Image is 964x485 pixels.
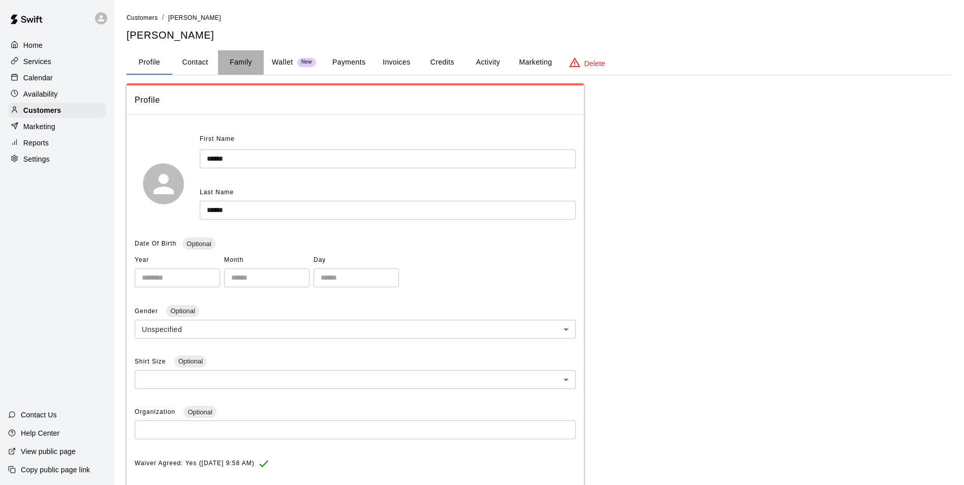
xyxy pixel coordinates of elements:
[135,408,177,415] span: Organization
[127,50,172,75] button: Profile
[8,54,106,69] a: Services
[511,50,560,75] button: Marketing
[314,252,399,268] span: Day
[127,12,952,23] nav: breadcrumb
[127,28,952,42] h5: [PERSON_NAME]
[21,410,57,420] p: Contact Us
[324,50,374,75] button: Payments
[584,58,605,69] p: Delete
[200,189,234,196] span: Last Name
[8,151,106,167] a: Settings
[23,154,50,164] p: Settings
[127,13,158,21] a: Customers
[8,38,106,53] a: Home
[8,86,106,102] a: Availability
[135,252,220,268] span: Year
[135,358,168,365] span: Shirt Size
[172,50,218,75] button: Contact
[21,446,76,457] p: View public page
[135,456,255,472] span: Waiver Agreed: Yes ([DATE] 9:58 AM)
[465,50,511,75] button: Activity
[182,240,215,248] span: Optional
[272,57,293,68] p: Wallet
[174,357,207,365] span: Optional
[162,12,164,23] li: /
[218,50,264,75] button: Family
[21,428,59,438] p: Help Center
[166,307,199,315] span: Optional
[297,59,316,66] span: New
[8,135,106,150] a: Reports
[23,56,51,67] p: Services
[135,320,576,339] div: Unspecified
[419,50,465,75] button: Credits
[23,89,58,99] p: Availability
[127,50,952,75] div: basic tabs example
[168,14,221,21] span: [PERSON_NAME]
[200,131,235,147] span: First Name
[183,408,216,416] span: Optional
[21,465,90,475] p: Copy public page link
[135,94,576,107] span: Profile
[135,240,176,247] span: Date Of Birth
[23,122,55,132] p: Marketing
[374,50,419,75] button: Invoices
[224,252,309,268] span: Month
[8,119,106,134] a: Marketing
[23,138,49,148] p: Reports
[127,14,158,21] span: Customers
[8,70,106,85] a: Calendar
[8,103,106,118] a: Customers
[23,73,53,83] p: Calendar
[23,40,43,50] p: Home
[23,105,61,115] p: Customers
[135,308,160,315] span: Gender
